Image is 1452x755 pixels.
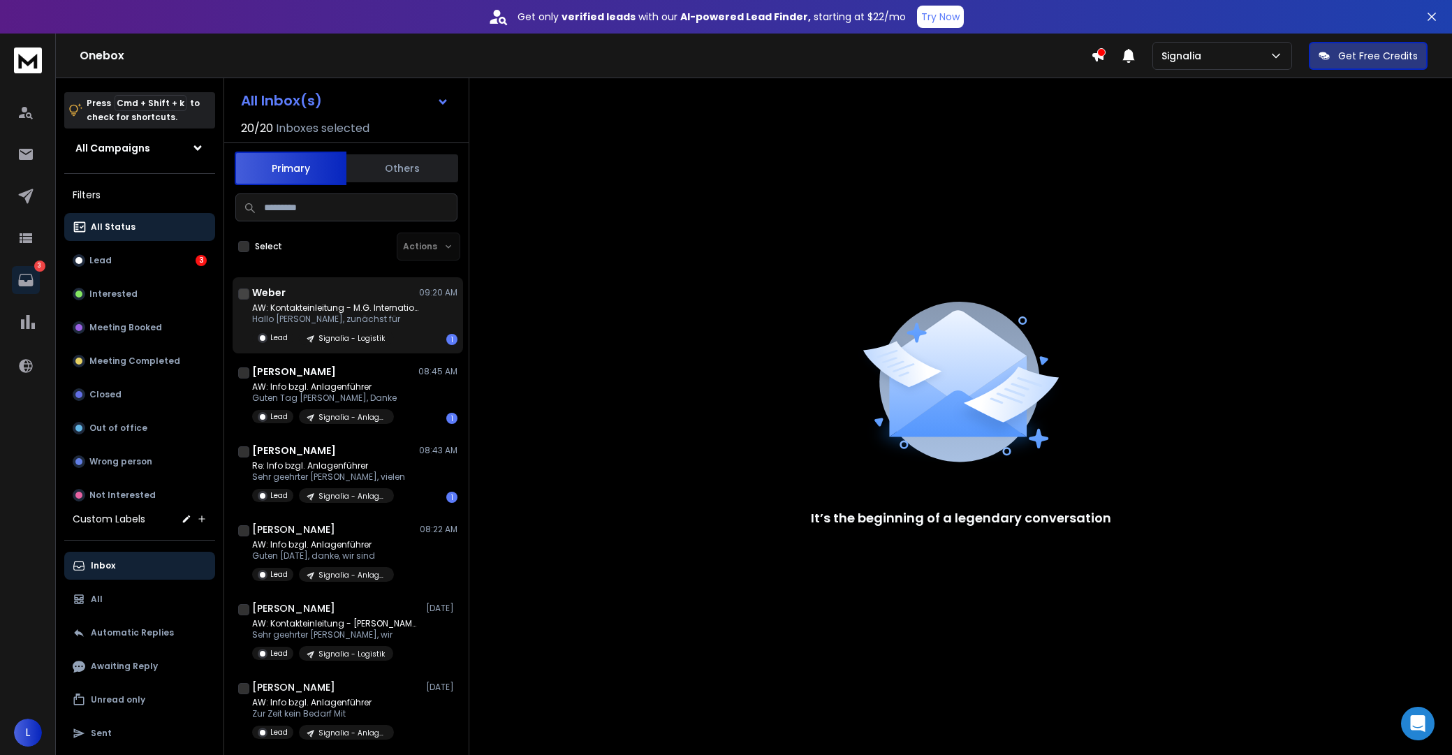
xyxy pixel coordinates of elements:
[518,10,906,24] p: Get only with our starting at $22/mo
[1309,42,1428,70] button: Get Free Credits
[64,719,215,747] button: Sent
[89,322,162,333] p: Meeting Booked
[252,629,420,640] p: Sehr geehrter [PERSON_NAME], wir
[91,594,103,605] p: All
[252,381,397,393] p: AW: Info bzgl. Anlagenführer
[1338,49,1418,63] p: Get Free Credits
[75,141,150,155] h1: All Campaigns
[64,347,215,375] button: Meeting Completed
[89,355,180,367] p: Meeting Completed
[252,365,336,379] h1: [PERSON_NAME]
[252,708,394,719] p: Zur Zeit kein Bedarf Mit
[252,314,420,325] p: Hallo [PERSON_NAME], zunächst für
[921,10,960,24] p: Try Now
[426,603,457,614] p: [DATE]
[64,247,215,274] button: Lead3
[89,389,122,400] p: Closed
[252,460,405,471] p: Re: Info bzgl. Anlagenführer
[64,585,215,613] button: All
[91,661,158,672] p: Awaiting Reply
[418,366,457,377] p: 08:45 AM
[420,524,457,535] p: 08:22 AM
[252,393,397,404] p: Guten Tag [PERSON_NAME], Danke
[73,512,145,526] h3: Custom Labels
[87,96,200,124] p: Press to check for shortcuts.
[91,728,112,739] p: Sent
[426,682,457,693] p: [DATE]
[252,471,405,483] p: Sehr geehrter [PERSON_NAME], vielen
[252,286,286,300] h1: Weber
[252,550,394,562] p: Guten [DATE], danke, wir sind
[89,288,138,300] p: Interested
[419,287,457,298] p: 09:20 AM
[446,334,457,345] div: 1
[446,413,457,424] div: 1
[241,94,322,108] h1: All Inbox(s)
[252,444,336,457] h1: [PERSON_NAME]
[64,134,215,162] button: All Campaigns
[91,560,115,571] p: Inbox
[91,694,145,705] p: Unread only
[64,448,215,476] button: Wrong person
[91,221,135,233] p: All Status
[14,719,42,747] button: L
[89,490,156,501] p: Not Interested
[318,649,385,659] p: Signalia - Logistik
[80,47,1091,64] h1: Onebox
[64,314,215,342] button: Meeting Booked
[252,618,420,629] p: AW: Kontakteinleitung - [PERSON_NAME]
[252,601,335,615] h1: [PERSON_NAME]
[115,95,186,111] span: Cmd + Shift + k
[196,255,207,266] div: 3
[419,445,457,456] p: 08:43 AM
[89,255,112,266] p: Lead
[235,152,346,185] button: Primary
[270,411,288,422] p: Lead
[270,569,288,580] p: Lead
[64,686,215,714] button: Unread only
[64,481,215,509] button: Not Interested
[64,185,215,205] h3: Filters
[318,412,386,423] p: Signalia - Anlagenführer
[89,456,152,467] p: Wrong person
[270,727,288,738] p: Lead
[241,120,273,137] span: 20 / 20
[252,680,335,694] h1: [PERSON_NAME]
[64,414,215,442] button: Out of office
[318,333,385,344] p: Signalia - Logistik
[562,10,636,24] strong: verified leads
[252,302,420,314] p: AW: Kontakteinleitung - M.G. International
[1401,707,1435,740] div: Open Intercom Messenger
[318,570,386,580] p: Signalia - Anlagenführer
[270,490,288,501] p: Lead
[680,10,811,24] strong: AI-powered Lead Finder,
[346,153,458,184] button: Others
[64,213,215,241] button: All Status
[811,508,1111,528] p: It’s the beginning of a legendary conversation
[64,280,215,308] button: Interested
[14,47,42,73] img: logo
[252,697,394,708] p: AW: Info bzgl. Anlagenführer
[64,619,215,647] button: Automatic Replies
[1161,49,1207,63] p: Signalia
[252,522,335,536] h1: [PERSON_NAME]
[252,539,394,550] p: AW: Info bzgl. Anlagenführer
[917,6,964,28] button: Try Now
[270,332,288,343] p: Lead
[91,627,174,638] p: Automatic Replies
[64,552,215,580] button: Inbox
[64,652,215,680] button: Awaiting Reply
[318,491,386,501] p: Signalia - Anlagenführer
[64,381,215,409] button: Closed
[318,728,386,738] p: Signalia - Anlagenführer
[34,261,45,272] p: 3
[446,492,457,503] div: 1
[230,87,460,115] button: All Inbox(s)
[276,120,369,137] h3: Inboxes selected
[89,423,147,434] p: Out of office
[255,241,282,252] label: Select
[12,266,40,294] a: 3
[270,648,288,659] p: Lead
